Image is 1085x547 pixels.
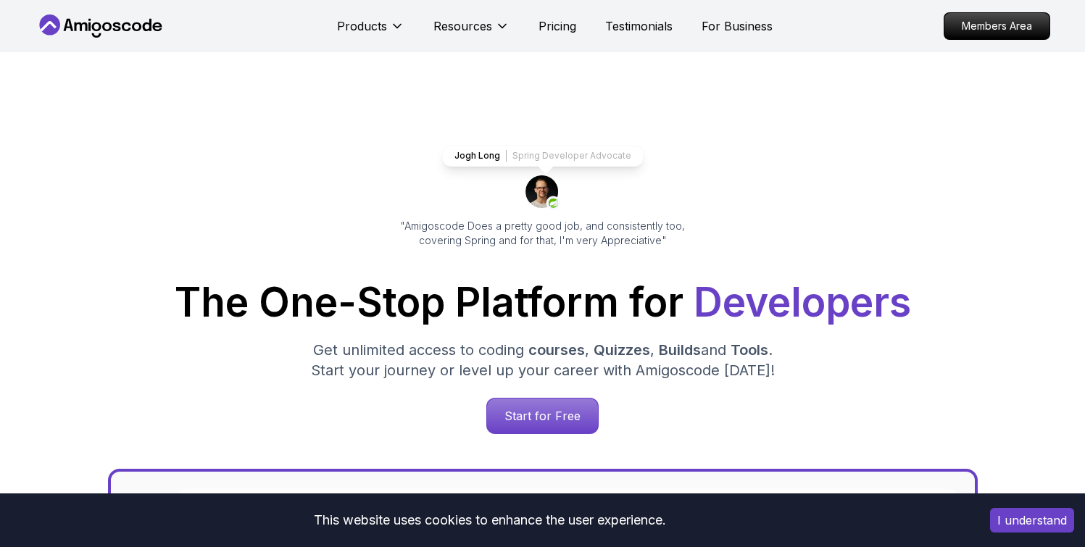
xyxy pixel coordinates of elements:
[990,508,1074,533] button: Accept cookies
[528,341,585,359] span: courses
[47,283,1039,322] h1: The One-Stop Platform for
[514,492,621,506] a: [URL][DOMAIN_NAME]
[454,150,500,162] p: Jogh Long
[299,340,786,380] p: Get unlimited access to coding , , and . Start your journey or level up your career with Amigosco...
[433,17,492,35] p: Resources
[539,17,576,35] a: Pricing
[944,13,1049,39] p: Members Area
[605,17,673,35] a: Testimonials
[731,341,768,359] span: Tools
[525,175,560,210] img: josh long
[694,278,911,326] span: Developers
[381,219,705,248] p: "Amigoscode Does a pretty good job, and consistently too, covering Spring and for that, I'm very ...
[337,17,404,46] button: Products
[486,398,599,434] a: Start for Free
[11,504,968,536] div: This website uses cookies to enhance the user experience.
[944,12,1050,40] a: Members Area
[487,398,598,433] p: Start for Free
[337,17,387,35] p: Products
[659,341,701,359] span: Builds
[594,341,650,359] span: Quizzes
[512,150,631,162] p: Spring Developer Advocate
[702,17,773,35] a: For Business
[433,17,510,46] button: Resources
